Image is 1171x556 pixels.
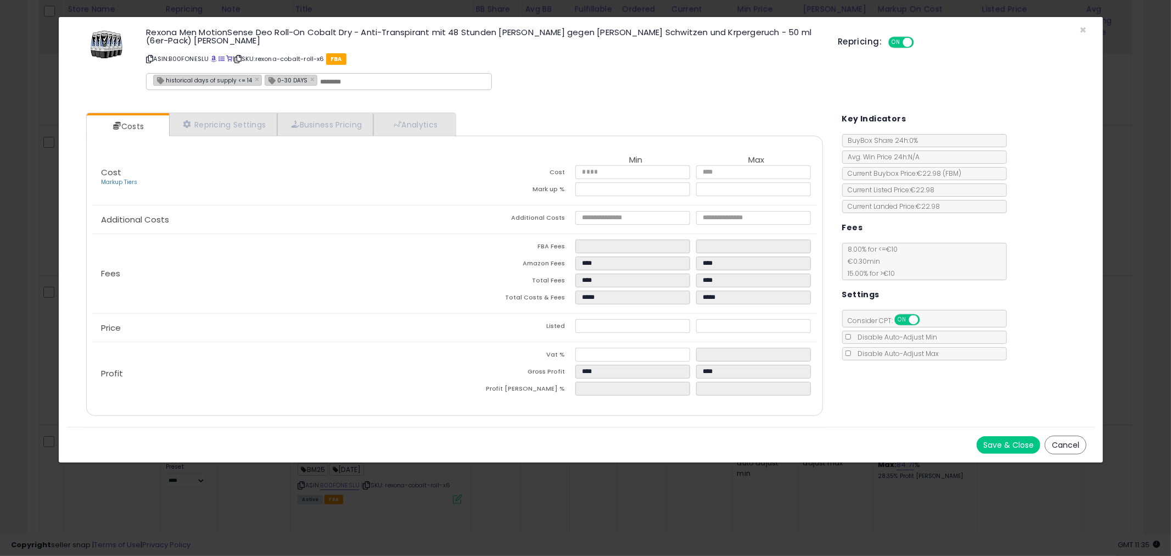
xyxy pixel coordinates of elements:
a: Repricing Settings [169,113,278,136]
span: Disable Auto-Adjust Min [853,332,938,342]
span: ( FBM ) [943,169,962,178]
span: historical days of supply <= 14 [154,75,252,85]
h3: Rexona Men MotionSense Deo Roll-On Cobalt Dry - Anti-Transpirant mit 48 Stunden [PERSON_NAME] geg... [146,28,821,45]
img: 51S7rKaeQdL._SL60_.jpg [90,28,123,61]
a: × [310,74,317,84]
span: ON [889,38,903,47]
p: Additional Costs [92,215,455,224]
td: Amazon Fees [455,257,575,274]
td: Total Fees [455,274,575,291]
span: €0.30 min [843,257,881,266]
p: Cost [92,168,455,187]
span: Current Listed Price: €22.98 [843,185,935,194]
span: 15.00 % for > €10 [843,269,895,278]
button: Save & Close [977,436,1040,454]
h5: Fees [842,221,863,235]
span: Avg. Win Price 24h: N/A [843,152,920,162]
span: Consider CPT: [843,316,934,325]
td: Profit [PERSON_NAME] % [455,382,575,399]
td: Additional Costs [455,211,575,228]
span: Disable Auto-Adjust Max [853,349,939,358]
a: All offer listings [218,54,225,63]
td: Total Costs & Fees [455,291,575,308]
span: OFF [918,315,935,325]
span: FBA [326,53,346,65]
h5: Repricing: [838,37,882,46]
td: Cost [455,165,575,182]
p: Profit [92,369,455,378]
td: Vat % [455,348,575,365]
span: 8.00 % for <= €10 [843,244,898,278]
span: €22.98 [917,169,962,178]
h5: Settings [842,288,879,302]
span: BuyBox Share 24h: 0% [843,136,918,145]
span: Current Landed Price: €22.98 [843,202,940,211]
a: Markup Tiers [101,178,137,186]
th: Max [696,155,817,165]
th: Min [575,155,696,165]
span: OFF [912,38,930,47]
span: 0-30 DAYS [265,75,307,85]
a: BuyBox page [211,54,217,63]
td: Gross Profit [455,365,575,382]
span: × [1079,22,1086,38]
td: Mark up % [455,182,575,199]
button: Cancel [1045,436,1086,454]
a: Business Pricing [277,113,373,136]
td: FBA Fees [455,240,575,257]
p: ASIN: B00FONESLU | SKU: rexona-cobalt-roll-x6 [146,50,821,68]
p: Price [92,324,455,332]
h5: Key Indicators [842,112,906,126]
a: × [255,74,261,84]
p: Fees [92,269,455,278]
a: Costs [87,115,168,137]
td: Listed [455,319,575,336]
span: ON [895,315,909,325]
a: Analytics [373,113,455,136]
a: Your listing only [226,54,232,63]
span: Current Buybox Price: [843,169,962,178]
